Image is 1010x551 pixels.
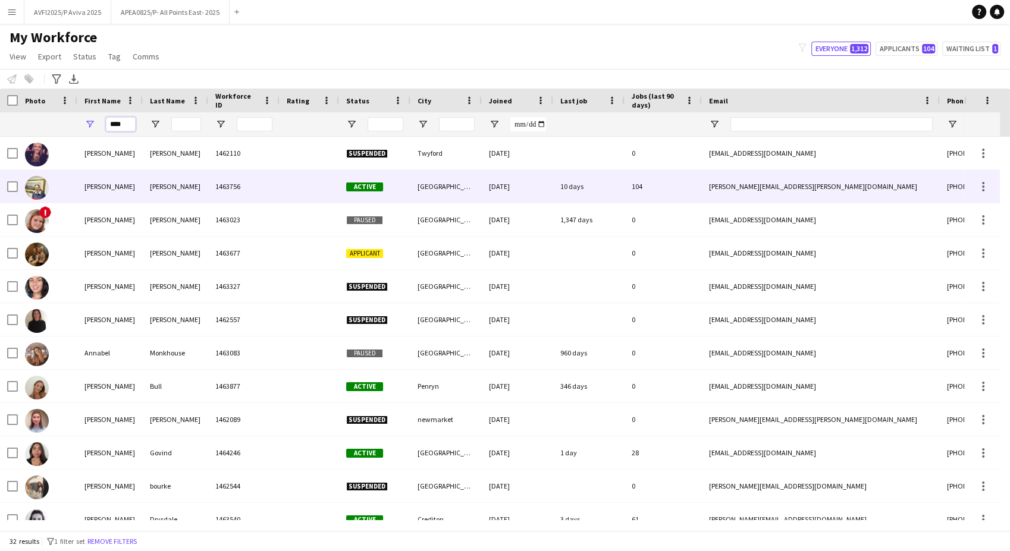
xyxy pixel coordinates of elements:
[482,403,553,436] div: [DATE]
[346,149,388,158] span: Suspended
[553,370,625,402] div: 346 days
[346,282,388,291] span: Suspended
[482,203,553,236] div: [DATE]
[143,503,208,536] div: Drysdale
[208,470,280,502] div: 1462544
[346,415,388,424] span: Suspended
[143,336,208,369] div: Monkhouse
[922,44,935,53] span: 104
[625,137,702,169] div: 0
[410,470,482,502] div: [GEOGRAPHIC_DATA]
[77,237,143,269] div: [PERSON_NAME]
[625,403,702,436] div: 0
[77,370,143,402] div: [PERSON_NAME]
[25,176,49,200] img: Anna Fairley
[702,503,940,536] div: [PERSON_NAME][EMAIL_ADDRESS][DOMAIN_NAME]
[625,237,702,269] div: 0
[410,403,482,436] div: newmarket
[143,303,208,336] div: [PERSON_NAME]
[947,96,968,105] span: Phone
[489,119,500,130] button: Open Filter Menu
[128,49,164,64] a: Comms
[49,72,64,86] app-action-btn: Advanced filters
[237,117,272,131] input: Workforce ID Filter Input
[410,503,482,536] div: Crediton
[111,1,230,24] button: APEA0825/P- All Points East- 2025
[77,203,143,236] div: [PERSON_NAME]
[553,170,625,203] div: 10 days
[143,270,208,303] div: [PERSON_NAME]
[482,170,553,203] div: [DATE]
[77,270,143,303] div: [PERSON_NAME]
[77,503,143,536] div: [PERSON_NAME]
[702,370,940,402] div: [EMAIL_ADDRESS][DOMAIN_NAME]
[208,137,280,169] div: 1462110
[560,96,587,105] span: Last job
[77,170,143,203] div: [PERSON_NAME]
[38,51,61,62] span: Export
[850,44,868,53] span: 1,312
[208,270,280,303] div: 1463327
[482,303,553,336] div: [DATE]
[143,370,208,402] div: Bull
[77,470,143,502] div: [PERSON_NAME]
[702,403,940,436] div: [PERSON_NAME][EMAIL_ADDRESS][PERSON_NAME][DOMAIN_NAME]
[143,170,208,203] div: [PERSON_NAME]
[702,237,940,269] div: [EMAIL_ADDRESS][DOMAIN_NAME]
[702,470,940,502] div: [PERSON_NAME][EMAIL_ADDRESS][DOMAIN_NAME]
[625,503,702,536] div: 61
[68,49,101,64] a: Status
[287,96,309,105] span: Rating
[482,137,553,169] div: [DATE]
[346,96,369,105] span: Status
[410,303,482,336] div: [GEOGRAPHIC_DATA]
[346,249,383,258] span: Applicant
[143,237,208,269] div: [PERSON_NAME]
[410,370,482,402] div: Penryn
[625,370,702,402] div: 0
[77,303,143,336] div: [PERSON_NAME]
[482,436,553,469] div: [DATE]
[10,29,97,46] span: My Workforce
[143,436,208,469] div: Govind
[410,336,482,369] div: [GEOGRAPHIC_DATA]
[103,49,126,64] a: Tag
[439,117,475,131] input: City Filter Input
[702,270,940,303] div: [EMAIL_ADDRESS][DOMAIN_NAME]
[208,436,280,469] div: 1464246
[876,42,937,56] button: Applicants104
[702,336,940,369] div: [EMAIL_ADDRESS][DOMAIN_NAME]
[24,1,111,24] button: AVFI2025/P Aviva 2025
[368,117,403,131] input: Status Filter Input
[208,336,280,369] div: 1463083
[25,309,49,333] img: Anna Simpson
[150,96,185,105] span: Last Name
[73,51,96,62] span: Status
[85,535,139,548] button: Remove filters
[482,270,553,303] div: [DATE]
[215,92,258,109] span: Workforce ID
[25,209,49,233] img: Anna Fenton-Jones
[730,117,933,131] input: Email Filter Input
[346,182,383,191] span: Active
[77,436,143,469] div: [PERSON_NAME]
[346,482,388,491] span: Suspended
[346,216,383,225] span: Paused
[553,436,625,469] div: 1 day
[215,119,226,130] button: Open Filter Menu
[171,117,201,131] input: Last Name Filter Input
[625,436,702,469] div: 28
[25,476,49,499] img: hannah bourke
[418,96,431,105] span: City
[54,537,85,546] span: 1 filter set
[346,316,388,325] span: Suspended
[632,92,680,109] span: Jobs (last 90 days)
[702,203,940,236] div: [EMAIL_ADDRESS][DOMAIN_NAME]
[947,119,958,130] button: Open Filter Menu
[418,119,428,130] button: Open Filter Menu
[625,270,702,303] div: 0
[410,270,482,303] div: [GEOGRAPHIC_DATA]
[410,203,482,236] div: [GEOGRAPHIC_DATA]
[410,436,482,469] div: [GEOGRAPHIC_DATA]
[25,342,49,366] img: Annabel Monkhouse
